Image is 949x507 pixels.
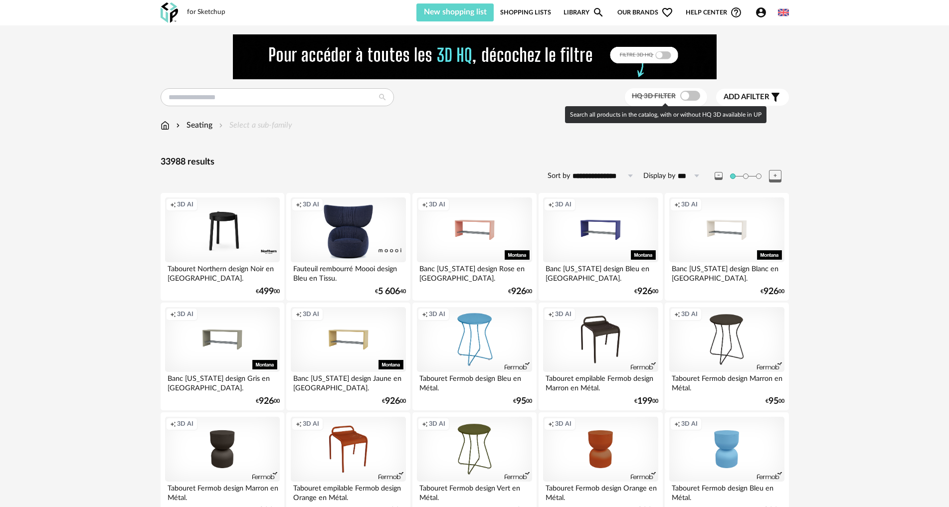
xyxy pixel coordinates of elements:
a: Creation icon 3D AI Banc [US_STATE] design Jaune en [GEOGRAPHIC_DATA]. €92600 [286,303,410,410]
button: Add afilter Filter icon [716,89,789,106]
span: 3D AI [303,420,319,428]
span: Creation icon [548,420,554,428]
span: 3D AI [429,310,445,318]
div: Tabouret Northern design Noir en [GEOGRAPHIC_DATA]. [165,262,280,282]
div: Banc [US_STATE] design Rose en [GEOGRAPHIC_DATA]. [417,262,532,282]
div: € 00 [256,288,280,295]
span: Add a [724,93,746,101]
span: 499 [259,288,274,295]
span: Our brands [617,3,673,21]
div: € 00 [634,288,658,295]
a: Creation icon 3D AI Tabouret Northern design Noir en [GEOGRAPHIC_DATA]. €49900 [161,193,284,301]
span: Creation icon [674,200,680,208]
a: Creation icon 3D AI Tabouret empilable Fermob design Marron en Métal. €19900 [539,303,662,410]
a: Creation icon 3D AI Fauteuil rembourré Moooi design Bleu en Tissu. €5 60640 [286,193,410,301]
span: Heart Outline icon [661,6,673,18]
span: Creation icon [170,420,176,428]
span: 3D AI [555,200,571,208]
img: OXP [161,2,178,23]
span: Creation icon [548,310,554,318]
a: Creation icon 3D AI Banc [US_STATE] design Bleu en [GEOGRAPHIC_DATA]. €92600 [539,193,662,301]
span: 3D AI [429,200,445,208]
a: Shopping Lists [500,3,551,21]
img: FILTRE%20HQ%20NEW_V1%20(4).gif [233,34,717,79]
a: Creation icon 3D AI Tabouret Fermob design Marron en Métal. €9500 [665,303,788,410]
span: Help Circle Outline icon [730,6,742,18]
span: Magnify icon [592,6,604,18]
div: € 00 [760,288,784,295]
div: € 40 [375,288,406,295]
span: 199 [637,398,652,405]
img: us [778,7,789,18]
div: Tabouret Fermob design Marron en Métal. [669,372,784,392]
div: Tabouret empilable Fermob design Marron en Métal. [543,372,658,392]
div: Banc [US_STATE] design Blanc en [GEOGRAPHIC_DATA]. [669,262,784,282]
div: € 00 [508,288,532,295]
span: Creation icon [170,310,176,318]
div: Banc [US_STATE] design Gris en [GEOGRAPHIC_DATA]. [165,372,280,392]
a: Creation icon 3D AI Banc [US_STATE] design Rose en [GEOGRAPHIC_DATA]. €92600 [412,193,536,301]
a: Creation icon 3D AI Banc [US_STATE] design Blanc en [GEOGRAPHIC_DATA]. €92600 [665,193,788,301]
div: Seating [174,120,212,131]
span: Account Circle icon [755,6,771,18]
span: 926 [763,288,778,295]
img: svg+xml;base64,PHN2ZyB3aWR0aD0iMTYiIGhlaWdodD0iMTYiIHZpZXdCb3g9IjAgMCAxNiAxNiIgZmlsbD0ibm9uZSIgeG... [174,120,182,131]
div: Banc [US_STATE] design Bleu en [GEOGRAPHIC_DATA]. [543,262,658,282]
div: 33988 results [161,157,789,168]
div: Fauteuil rembourré Moooi design Bleu en Tissu. [291,262,405,282]
div: € 00 [382,398,406,405]
div: Tabouret Fermob design Bleu en Métal. [417,372,532,392]
a: Creation icon 3D AI Tabouret Fermob design Bleu en Métal. €9500 [412,303,536,410]
span: 926 [259,398,274,405]
div: Tabouret Fermob design Vert en Métal. [417,482,532,502]
span: Help centerHelp Circle Outline icon [686,6,742,18]
span: Filter icon [769,91,781,103]
span: Creation icon [674,310,680,318]
span: 3D AI [681,200,698,208]
div: Tabouret Fermob design Orange en Métal. [543,482,658,502]
span: Account Circle icon [755,6,767,18]
span: New shopping list [424,8,487,16]
span: 3D AI [681,310,698,318]
a: Creation icon 3D AI Banc [US_STATE] design Gris en [GEOGRAPHIC_DATA]. €92600 [161,303,284,410]
div: Tabouret Fermob design Marron en Métal. [165,482,280,502]
span: 3D AI [555,310,571,318]
span: HQ 3D filter [632,93,676,100]
span: 926 [637,288,652,295]
span: 3D AI [177,310,193,318]
div: € 00 [256,398,280,405]
div: Tabouret Fermob design Bleu en Métal. [669,482,784,502]
img: svg+xml;base64,PHN2ZyB3aWR0aD0iMTYiIGhlaWdodD0iMTciIHZpZXdCb3g9IjAgMCAxNiAxNyIgZmlsbD0ibm9uZSIgeG... [161,120,170,131]
span: 3D AI [303,310,319,318]
span: 3D AI [303,200,319,208]
span: 3D AI [177,200,193,208]
button: New shopping list [416,3,494,21]
span: 3D AI [429,420,445,428]
span: 3D AI [681,420,698,428]
span: Creation icon [422,200,428,208]
span: 95 [768,398,778,405]
span: Creation icon [674,420,680,428]
label: Display by [643,171,675,181]
div: for Sketchup [187,8,225,17]
span: Creation icon [296,420,302,428]
span: Creation icon [296,200,302,208]
label: Sort by [548,171,570,181]
div: Search all products in the catalog, with or without HQ 3D available in UP [565,106,766,123]
span: 3D AI [555,420,571,428]
span: 926 [385,398,400,405]
span: 3D AI [177,420,193,428]
span: Creation icon [422,420,428,428]
div: Tabouret empilable Fermob design Orange en Métal. [291,482,405,502]
span: Creation icon [296,310,302,318]
a: LibraryMagnify icon [564,3,604,21]
span: 926 [511,288,526,295]
span: Creation icon [170,200,176,208]
span: 5 606 [378,288,400,295]
span: filter [724,92,769,102]
div: € 00 [765,398,784,405]
span: 95 [516,398,526,405]
span: Creation icon [422,310,428,318]
span: Creation icon [548,200,554,208]
div: € 00 [634,398,658,405]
